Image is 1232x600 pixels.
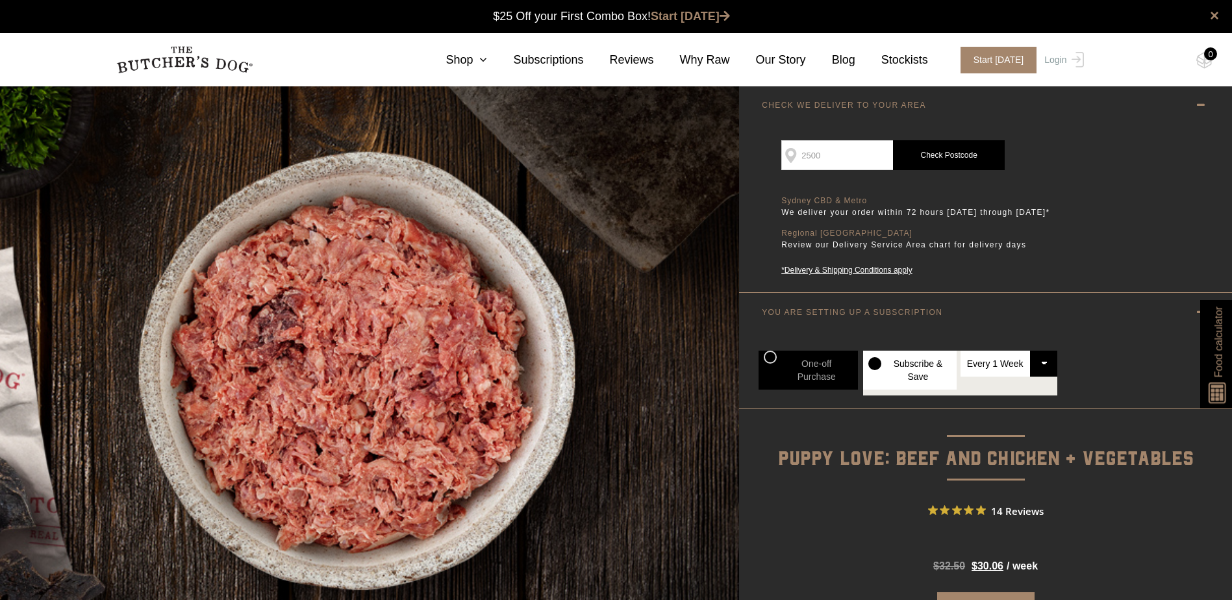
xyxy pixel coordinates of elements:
a: YOU ARE SETTING UP A SUBSCRIPTION [739,293,1232,331]
span: Start [DATE] [961,47,1037,73]
p: YOU ARE SETTING UP A SUBSCRIPTION [762,308,942,317]
a: Stockists [855,51,928,69]
p: Review our Delivery Service Area chart for delivery days [781,238,1054,251]
p: Puppy Love: Beef and Chicken + Vegetables [739,409,1232,475]
label: Subscribe & Save [863,351,957,390]
a: Subscriptions [487,51,583,69]
a: Our Story [730,51,806,69]
span: Food calculator [1211,306,1226,377]
input: Postcode [781,140,893,170]
span: / week [1007,558,1038,574]
a: Shop [420,51,487,69]
a: Blog [806,51,855,69]
p: Sydney CBD & Metro [781,196,1054,206]
a: Start [DATE] [651,10,730,23]
bdi: 30.06 [972,560,1003,571]
span: 14 Reviews [991,501,1044,520]
span: $ [972,560,977,571]
p: We deliver your order within 72 hours [DATE] through [DATE]* [781,206,1054,219]
a: Why Raw [654,51,730,69]
a: CHECK WE DELIVER TO YOUR AREA [739,86,1232,124]
div: 0 [1204,47,1217,60]
a: close [1210,8,1219,23]
p: Regional [GEOGRAPHIC_DATA] [781,229,1054,238]
a: Reviews [584,51,654,69]
a: Login [1041,47,1083,73]
img: TBD_Cart-Empty.png [1196,52,1213,69]
a: Check Postcode [893,140,1005,170]
button: Rated 5 out of 5 stars from 14 reviews. Jump to reviews. [928,501,1044,520]
p: CHECK WE DELIVER TO YOUR AREA [762,101,926,110]
span: $ [933,560,939,571]
bdi: 32.50 [933,560,965,571]
label: One-off Purchase [759,351,858,390]
a: *Delivery & Shipping Conditions apply [781,264,1054,276]
a: Start [DATE] [948,47,1042,73]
